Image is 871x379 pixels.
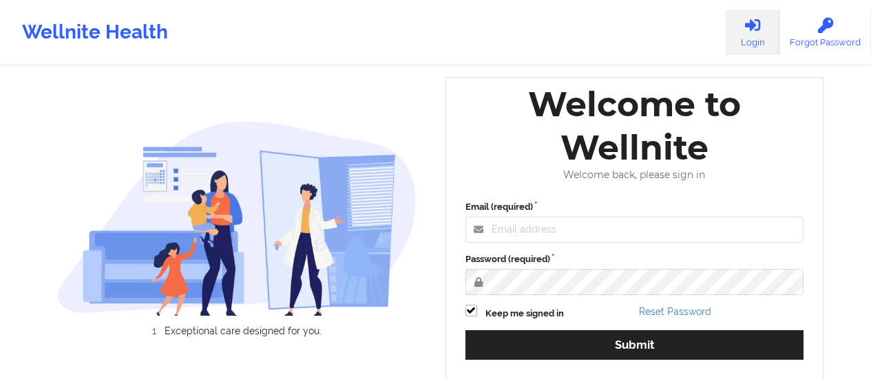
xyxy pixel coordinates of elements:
li: Exceptional care designed for you. [70,325,417,336]
div: Welcome back, please sign in [456,169,814,181]
label: Email (required) [465,200,804,214]
button: Submit [465,330,804,360]
a: Reset Password [639,306,711,317]
input: Email address [465,217,804,243]
a: Forgot Password [779,10,871,55]
label: Password (required) [465,252,804,266]
img: wellnite-auth-hero_200.c722682e.png [57,120,417,316]
div: Welcome to Wellnite [456,83,814,169]
a: Login [726,10,779,55]
label: Keep me signed in [485,307,564,321]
